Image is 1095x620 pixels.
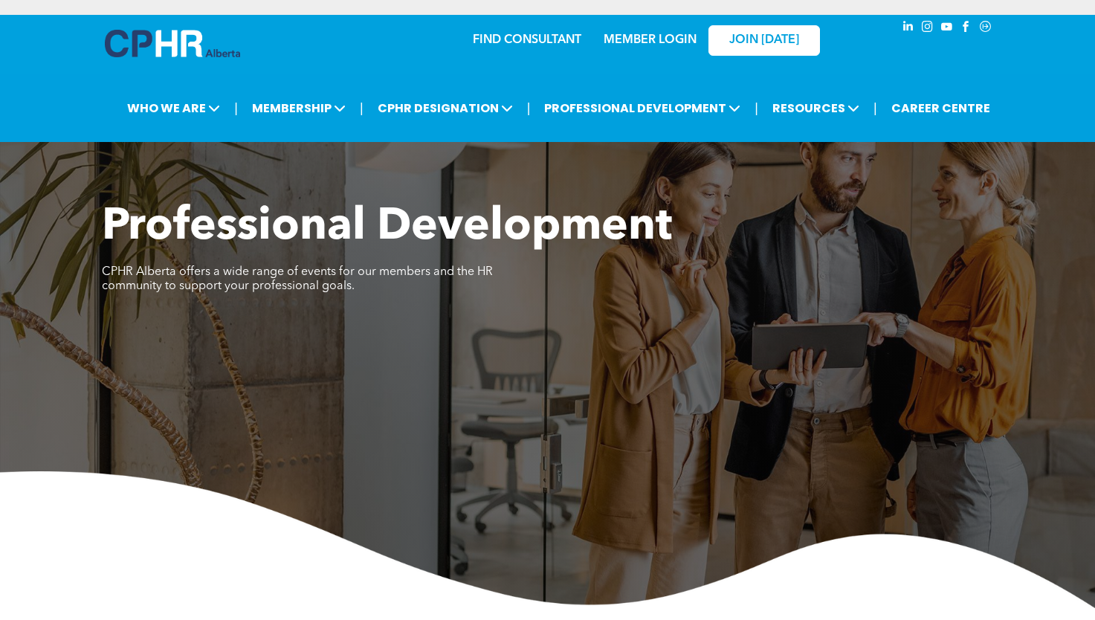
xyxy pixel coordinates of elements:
[248,94,350,122] span: MEMBERSHIP
[604,34,697,46] a: MEMBER LOGIN
[360,93,364,123] li: |
[873,93,877,123] li: |
[373,94,517,122] span: CPHR DESIGNATION
[768,94,864,122] span: RESOURCES
[755,93,758,123] li: |
[105,30,240,57] img: A blue and white logo for cp alberta
[887,94,995,122] a: CAREER CENTRE
[708,25,820,56] a: JOIN [DATE]
[729,33,799,48] span: JOIN [DATE]
[978,19,994,39] a: Social network
[527,93,531,123] li: |
[102,266,493,292] span: CPHR Alberta offers a wide range of events for our members and the HR community to support your p...
[900,19,917,39] a: linkedin
[473,34,581,46] a: FIND CONSULTANT
[958,19,975,39] a: facebook
[234,93,238,123] li: |
[123,94,225,122] span: WHO WE ARE
[939,19,955,39] a: youtube
[102,205,672,250] span: Professional Development
[540,94,745,122] span: PROFESSIONAL DEVELOPMENT
[920,19,936,39] a: instagram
